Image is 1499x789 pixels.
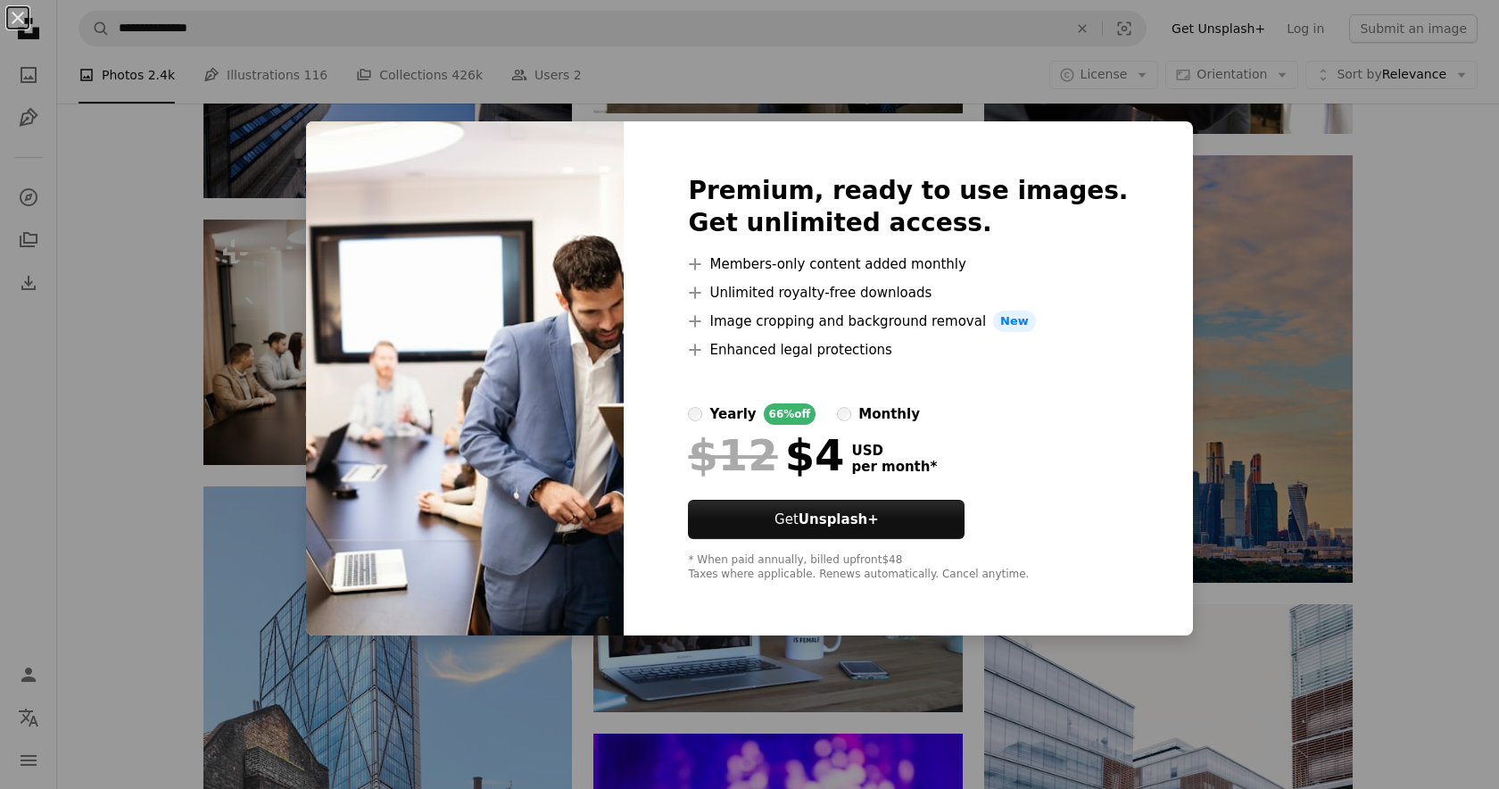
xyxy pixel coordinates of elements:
[688,311,1128,332] li: Image cropping and background removal
[688,432,844,478] div: $4
[688,339,1128,361] li: Enhanced legal protections
[306,121,624,635] img: premium_photo-1661295610043-f4c46705791b
[851,443,937,459] span: USD
[688,500,965,539] button: GetUnsplash+
[993,311,1036,332] span: New
[688,282,1128,303] li: Unlimited royalty-free downloads
[688,407,702,421] input: yearly66%off
[851,459,937,475] span: per month *
[858,403,920,425] div: monthly
[688,432,777,478] span: $12
[709,403,756,425] div: yearly
[799,511,879,527] strong: Unsplash+
[688,175,1128,239] h2: Premium, ready to use images. Get unlimited access.
[837,407,851,421] input: monthly
[688,253,1128,275] li: Members-only content added monthly
[688,553,1128,582] div: * When paid annually, billed upfront $48 Taxes where applicable. Renews automatically. Cancel any...
[764,403,816,425] div: 66% off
